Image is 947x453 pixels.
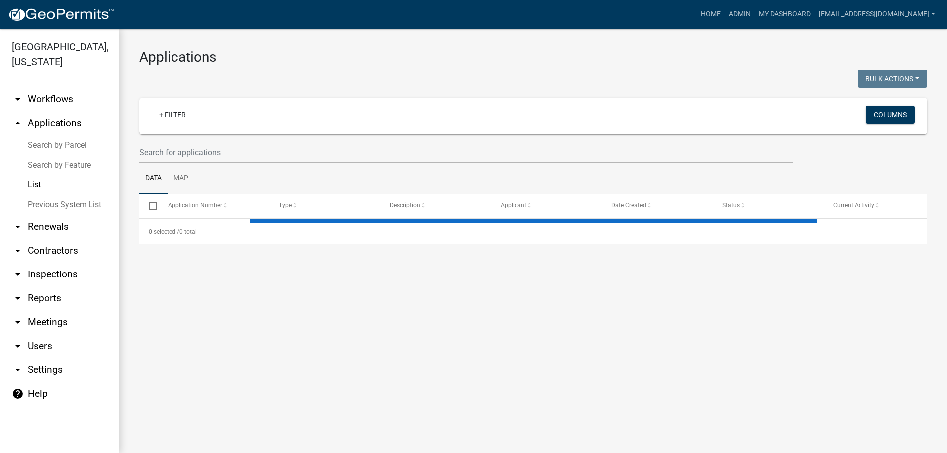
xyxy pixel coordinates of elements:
[815,5,939,24] a: [EMAIL_ADDRESS][DOMAIN_NAME]
[12,245,24,257] i: arrow_drop_down
[149,228,179,235] span: 0 selected /
[139,194,158,218] datatable-header-cell: Select
[269,194,380,218] datatable-header-cell: Type
[12,269,24,280] i: arrow_drop_down
[722,202,740,209] span: Status
[713,194,824,218] datatable-header-cell: Status
[501,202,526,209] span: Applicant
[12,340,24,352] i: arrow_drop_down
[12,117,24,129] i: arrow_drop_up
[824,194,935,218] datatable-header-cell: Current Activity
[602,194,713,218] datatable-header-cell: Date Created
[168,202,222,209] span: Application Number
[697,5,725,24] a: Home
[12,93,24,105] i: arrow_drop_down
[390,202,420,209] span: Description
[139,49,927,66] h3: Applications
[139,219,927,244] div: 0 total
[725,5,755,24] a: Admin
[12,364,24,376] i: arrow_drop_down
[279,202,292,209] span: Type
[755,5,815,24] a: My Dashboard
[12,316,24,328] i: arrow_drop_down
[491,194,602,218] datatable-header-cell: Applicant
[611,202,646,209] span: Date Created
[168,163,194,194] a: Map
[139,142,793,163] input: Search for applications
[833,202,874,209] span: Current Activity
[858,70,927,88] button: Bulk Actions
[380,194,491,218] datatable-header-cell: Description
[139,163,168,194] a: Data
[12,221,24,233] i: arrow_drop_down
[158,194,269,218] datatable-header-cell: Application Number
[866,106,915,124] button: Columns
[12,388,24,400] i: help
[151,106,194,124] a: + Filter
[12,292,24,304] i: arrow_drop_down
